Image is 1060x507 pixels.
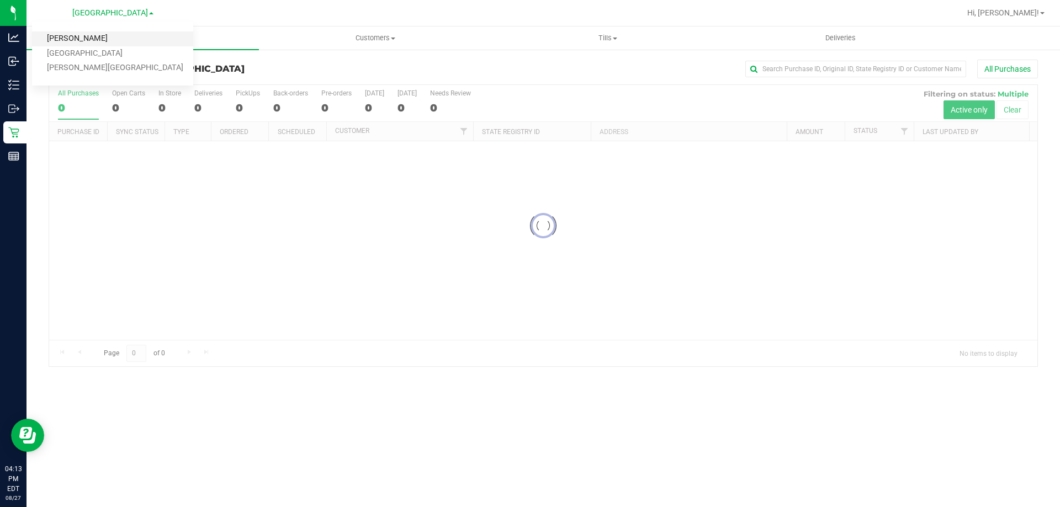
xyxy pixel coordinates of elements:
h3: Purchase Summary: [49,64,378,74]
button: All Purchases [977,60,1038,78]
a: Tills [491,26,724,50]
inline-svg: Outbound [8,103,19,114]
inline-svg: Inbound [8,56,19,67]
a: [PERSON_NAME][GEOGRAPHIC_DATA] [32,61,193,76]
span: Customers [259,33,491,43]
p: 04:13 PM EDT [5,464,22,494]
p: 08/27 [5,494,22,502]
inline-svg: Reports [8,151,19,162]
span: [GEOGRAPHIC_DATA] [144,63,245,74]
a: Purchases [26,26,259,50]
a: Deliveries [724,26,957,50]
iframe: Resource center [11,419,44,452]
a: Customers [259,26,491,50]
span: [GEOGRAPHIC_DATA] [72,8,148,18]
inline-svg: Analytics [8,32,19,43]
inline-svg: Inventory [8,79,19,90]
span: Tills [492,33,723,43]
inline-svg: Retail [8,127,19,138]
input: Search Purchase ID, Original ID, State Registry ID or Customer Name... [745,61,966,77]
a: [GEOGRAPHIC_DATA] [32,46,193,61]
a: [PERSON_NAME] [32,31,193,46]
span: Deliveries [810,33,871,43]
span: Hi, [PERSON_NAME]! [967,8,1039,17]
span: Purchases [26,33,259,43]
